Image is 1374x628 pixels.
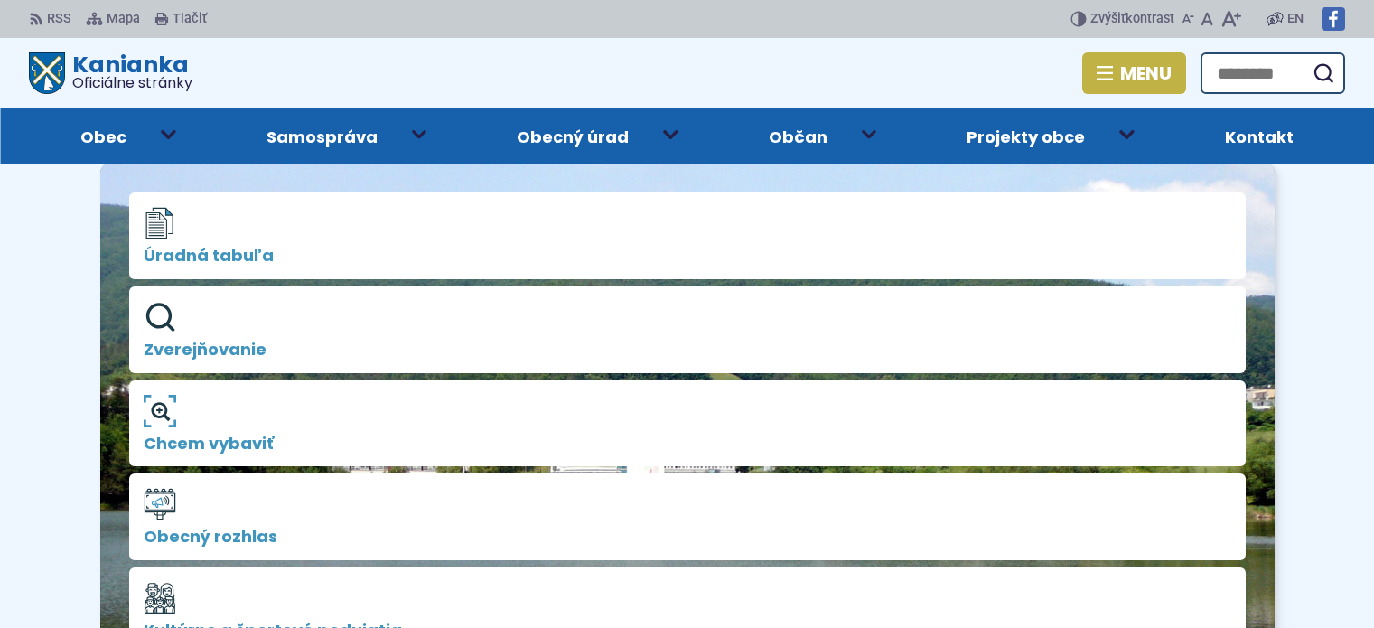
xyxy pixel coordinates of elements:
[769,108,827,164] span: Občan
[72,76,192,90] span: Oficiálne stránky
[215,108,430,164] a: Samospráva
[129,473,1246,560] a: Obecný rozhlas
[144,341,1231,359] span: Zverejňovanie
[1082,52,1186,94] button: Menu
[148,116,190,152] button: Otvoriť podmenu pre
[173,12,207,27] span: Tlačiť
[465,108,681,164] a: Obecný úrad
[65,53,192,90] h1: Kanianka
[717,108,880,164] a: Občan
[129,192,1246,279] a: Úradná tabuľa
[129,380,1246,467] a: Chcem vybaviť
[144,528,1231,546] span: Obecný rozhlas
[1090,11,1126,26] span: Zvýšiť
[144,247,1231,265] span: Úradná tabuľa
[144,435,1231,453] span: Chcem vybaviť
[1120,66,1172,80] span: Menu
[1225,108,1294,164] span: Kontakt
[266,108,378,164] span: Samospráva
[129,286,1246,373] a: Zverejňovanie
[915,108,1137,164] a: Projekty obce
[1284,8,1307,30] a: EN
[1173,108,1346,164] a: Kontakt
[650,116,692,152] button: Otvoriť podmenu pre
[1287,8,1304,30] span: EN
[29,52,192,94] a: Logo Kanianka, prejsť na domovskú stránku.
[1107,116,1148,152] button: Otvoriť podmenu pre
[29,52,65,94] img: Prejsť na domovskú stránku
[398,116,440,152] button: Otvoriť podmenu pre
[47,8,71,30] span: RSS
[967,108,1085,164] span: Projekty obce
[29,108,179,164] a: Obec
[1322,7,1345,31] img: Prejsť na Facebook stránku
[848,116,890,152] button: Otvoriť podmenu pre
[80,108,126,164] span: Obec
[1090,12,1174,27] span: kontrast
[517,108,629,164] span: Obecný úrad
[107,8,140,30] span: Mapa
